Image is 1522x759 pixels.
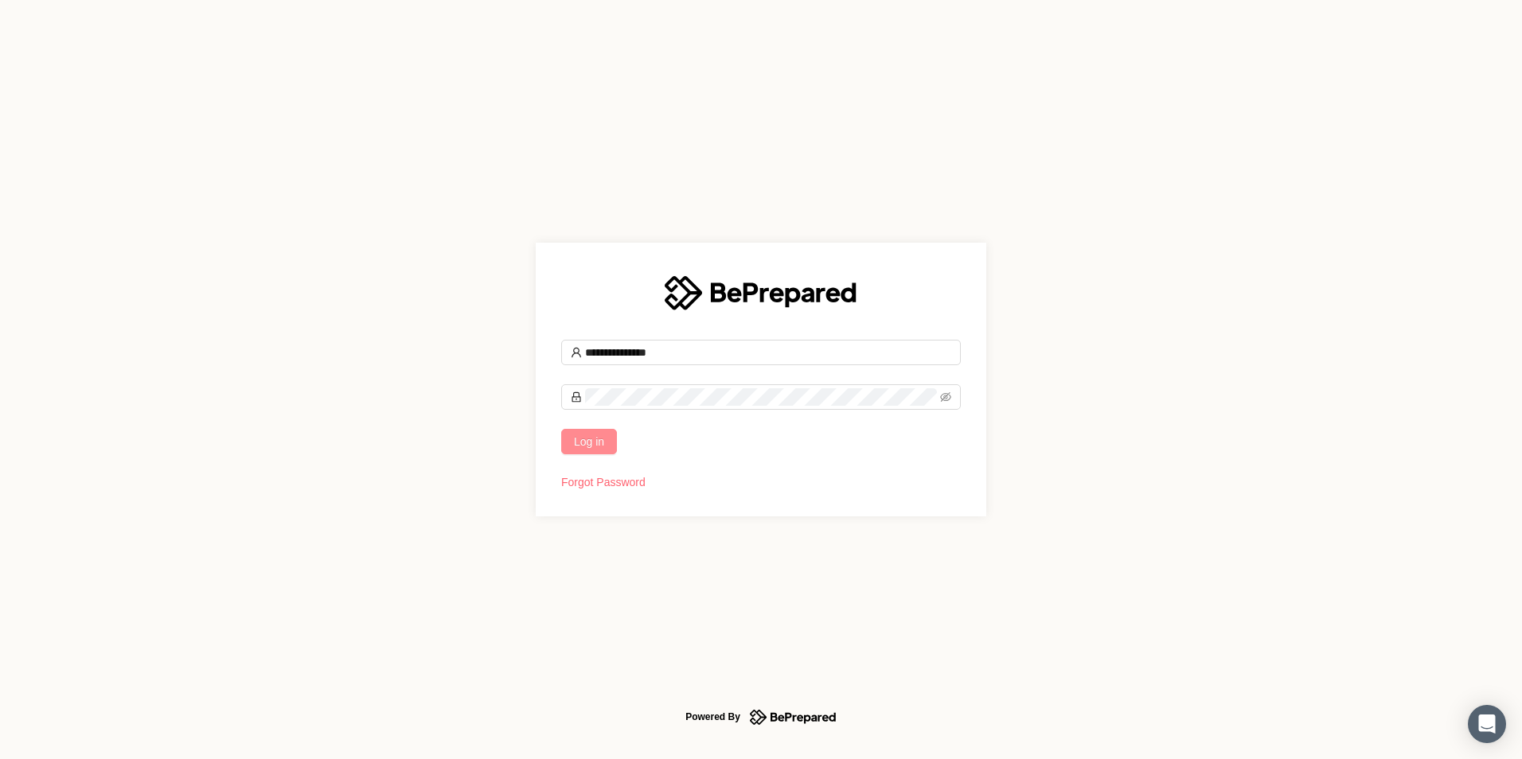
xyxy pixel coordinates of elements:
span: Log in [574,433,604,450]
span: lock [571,391,582,403]
span: eye-invisible [940,391,951,403]
span: user [571,347,582,358]
div: Powered By [685,707,740,726]
a: Forgot Password [561,476,646,488]
div: Open Intercom Messenger [1468,705,1506,743]
button: Log in [561,429,617,454]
